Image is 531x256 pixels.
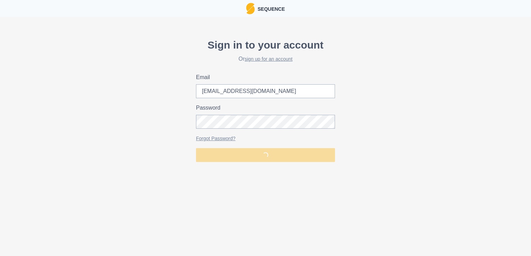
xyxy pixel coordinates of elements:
p: Sign in to your account [196,37,335,53]
a: Forgot Password? [196,136,236,141]
a: LogoSequence [246,3,285,14]
h2: Or [196,56,335,62]
label: Password [196,104,331,112]
p: Sequence [255,4,285,13]
label: Email [196,73,331,82]
img: Logo [246,3,255,14]
a: sign up for an account [245,56,293,62]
